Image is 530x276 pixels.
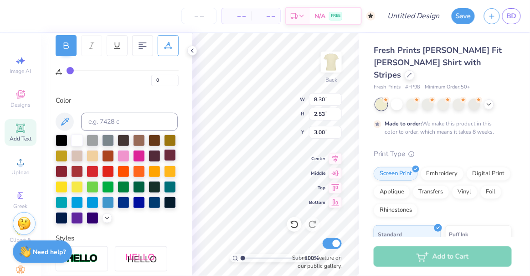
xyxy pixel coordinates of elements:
[380,7,447,25] input: Untitled Design
[385,120,422,127] strong: Made to order:
[287,254,342,270] label: Submit to feature on our public gallery.
[374,167,418,181] div: Screen Print
[81,113,178,131] input: e.g. 7428 c
[325,76,337,84] div: Back
[10,135,31,142] span: Add Text
[314,11,325,21] span: N/A
[452,8,475,24] button: Save
[421,167,464,181] div: Embroidery
[385,120,497,136] div: We make this product in this color to order, which means it takes 8 weeks.
[257,11,275,21] span: – –
[452,185,478,199] div: Vinyl
[467,167,511,181] div: Digital Print
[378,229,402,239] span: Standard
[374,203,418,217] div: Rhinestones
[181,8,217,24] input: – –
[374,185,410,199] div: Applique
[66,254,98,264] img: Stroke
[11,169,30,176] span: Upload
[5,236,36,251] span: Clipart & logos
[413,185,449,199] div: Transfers
[480,185,502,199] div: Foil
[10,101,31,109] span: Designs
[33,248,66,256] strong: Need help?
[507,11,516,21] span: BD
[309,185,325,191] span: Top
[322,53,340,71] img: Back
[405,83,421,91] span: # FP98
[374,149,512,159] div: Print Type
[331,13,340,19] span: FREE
[227,11,246,21] span: – –
[309,170,325,177] span: Middle
[125,253,157,265] img: Shadow
[10,68,31,75] span: Image AI
[374,83,401,91] span: Fresh Prints
[449,229,468,239] span: Puff Ink
[56,233,178,244] div: Styles
[309,199,325,206] span: Bottom
[502,8,521,24] a: BD
[425,83,471,91] span: Minimum Order: 50 +
[56,95,178,106] div: Color
[374,45,502,80] span: Fresh Prints [PERSON_NAME] Fit [PERSON_NAME] Shirt with Stripes
[14,203,28,210] span: Greek
[309,156,325,162] span: Center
